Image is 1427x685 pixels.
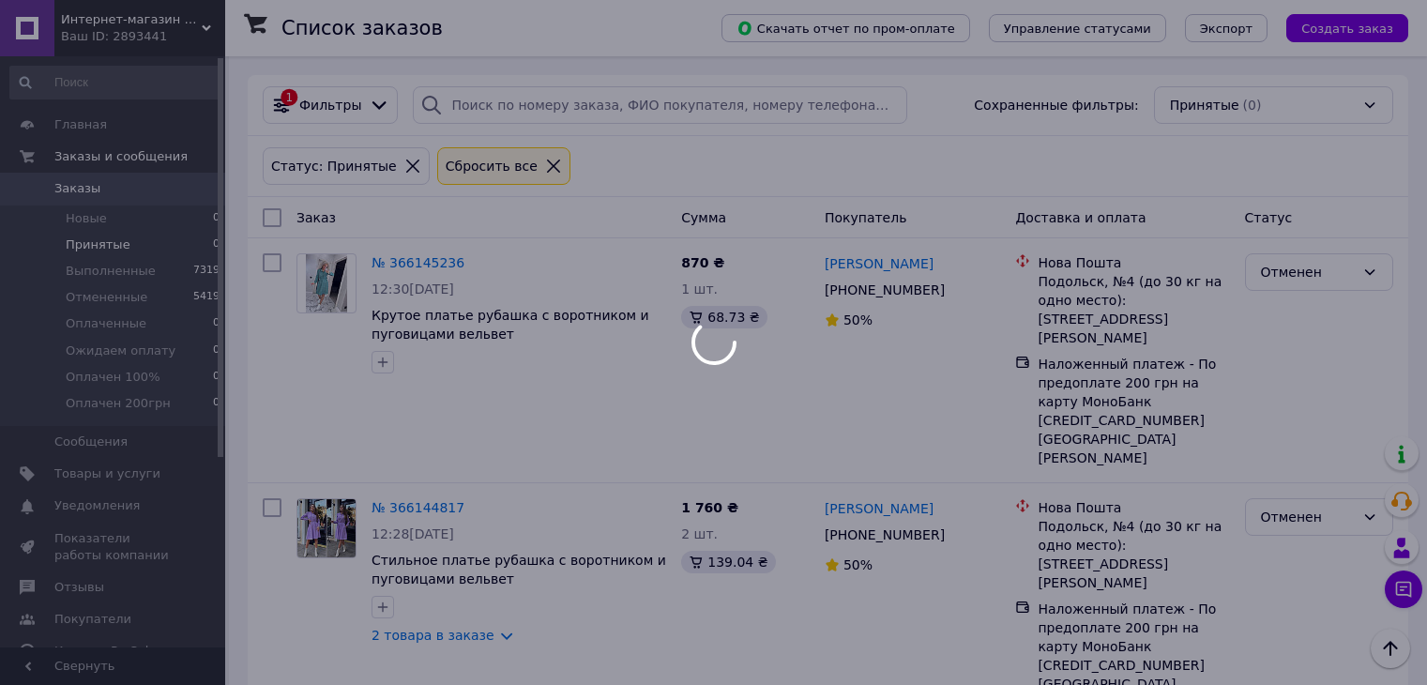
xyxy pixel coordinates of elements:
span: 0 [213,315,220,332]
button: Скачать отчет по пром-оплате [721,14,970,42]
img: Фото товару [297,499,356,557]
span: 7319 [193,263,220,280]
span: 870 ₴ [681,255,724,270]
span: 12:30[DATE] [372,282,454,297]
div: Подольск, №4 (до 30 кг на одно место): [STREET_ADDRESS][PERSON_NAME] [1038,272,1229,347]
a: 2 товара в заказе [372,628,494,643]
span: 5419 [193,289,220,306]
span: 1 шт. [681,282,718,297]
span: Экспорт [1200,22,1252,36]
a: Фото товару [296,253,357,313]
button: Наверх [1371,629,1410,668]
span: Выполненные [66,263,156,280]
div: Отменен [1261,262,1355,282]
span: Заказ [296,210,336,225]
span: Скачать отчет по пром-оплате [736,20,955,37]
span: 50% [843,557,873,572]
span: Покупатель [825,210,907,225]
span: Отзывы [54,579,104,596]
div: 139.04 ₴ [681,551,775,573]
a: Крутое платье рубашка с воротником и пуговицами вельвет [372,308,649,342]
button: Управление статусами [989,14,1166,42]
button: Чат с покупателем [1385,571,1422,608]
span: 0 [213,369,220,386]
div: Сбросить все [442,156,541,176]
span: 0 [213,210,220,227]
span: Главная [54,116,107,133]
span: Сохраненные фильтры: [974,96,1138,114]
span: 0 [213,342,220,359]
span: Оплачен 100% [66,369,159,386]
div: Подольск, №4 (до 30 кг на одно место): [STREET_ADDRESS][PERSON_NAME] [1038,517,1229,592]
a: [PERSON_NAME] [825,254,934,273]
div: [PHONE_NUMBER] [821,522,949,548]
div: [PHONE_NUMBER] [821,277,949,303]
span: 0 [213,395,220,412]
span: Ожидаем оплату [66,342,175,359]
span: 0 [213,236,220,253]
img: Фото товару [306,254,348,312]
span: Оплачен 200грн [66,395,171,412]
input: Поиск по номеру заказа, ФИО покупателя, номеру телефона, Email, номеру накладной [413,86,907,124]
span: 50% [843,312,873,327]
span: Интернет-магазин одежды "Dress4u" [61,11,202,28]
span: Новые [66,210,107,227]
h1: Список заказов [281,17,443,39]
span: 1 760 ₴ [681,500,738,515]
span: Заказы [54,180,100,197]
span: Отмененные [66,289,147,306]
span: Сумма [681,210,726,225]
span: Принятые [1170,96,1239,114]
span: Уведомления [54,497,140,514]
span: (0) [1243,98,1262,113]
a: № 366145236 [372,255,464,270]
a: № 366144817 [372,500,464,515]
div: Отменен [1261,507,1355,527]
span: Заказы и сообщения [54,148,188,165]
span: Сообщения [54,434,128,450]
span: Доставка и оплата [1015,210,1146,225]
span: Фильтры [299,96,361,114]
div: 68.73 ₴ [681,306,767,328]
a: Фото товару [296,498,357,558]
div: Ваш ID: 2893441 [61,28,225,45]
span: Товары и услуги [54,465,160,482]
div: Статус: Принятые [267,156,401,176]
span: Управление статусами [1004,22,1151,36]
span: Покупатели [54,611,131,628]
span: Каталог ProSale [54,643,156,660]
span: Создать заказ [1301,22,1393,36]
div: Нова Пошта [1038,498,1229,517]
div: Нова Пошта [1038,253,1229,272]
span: Принятые [66,236,130,253]
a: [PERSON_NAME] [825,499,934,518]
span: Оплаченные [66,315,146,332]
input: Поиск [9,66,221,99]
span: Показатели работы компании [54,530,174,564]
div: Наложенный платеж - По предоплате 200 грн на карту МоноБанк [CREDIT_CARD_NUMBER][GEOGRAPHIC_DATA]... [1038,355,1229,467]
span: 2 шт. [681,526,718,541]
a: Стильное платье рубашка с воротником и пуговицами вельвет [372,553,666,586]
span: 12:28[DATE] [372,526,454,541]
button: Экспорт [1185,14,1268,42]
span: Статус [1245,210,1293,225]
a: Создать заказ [1268,20,1408,35]
button: Создать заказ [1286,14,1408,42]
